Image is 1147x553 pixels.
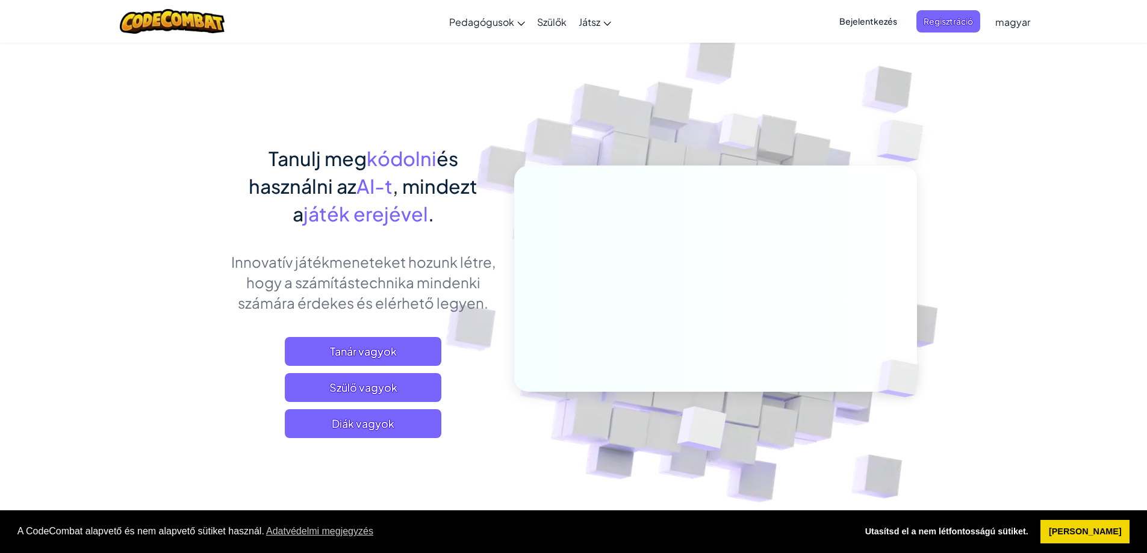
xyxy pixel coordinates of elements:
a: allow cookies [1040,520,1130,544]
p: Innovatív játékmeneteket hozunk létre, hogy a számítástechnika mindenki számára érdekes és elérhe... [231,252,496,313]
span: játék erejével [303,202,428,226]
span: kódolni [367,146,437,170]
a: Szülők [531,5,573,38]
button: Diák vagyok [285,409,441,438]
a: Tanár vagyok [285,337,441,366]
a: magyar [989,5,1036,38]
a: deny cookies [857,520,1036,544]
a: learn more about cookies [264,522,375,540]
img: Overlap cubes [696,90,783,179]
span: Tanulj meg [269,146,367,170]
a: Játsz [573,5,617,38]
span: A CodeCombat alapvető és nem alapvető sütiket használ. [17,522,847,540]
span: magyar [995,16,1030,28]
button: Regisztráció [916,10,980,32]
img: Overlap cubes [647,381,755,481]
img: Overlap cubes [857,335,948,422]
span: AI-t [356,174,393,198]
a: Pedagógusok [443,5,531,38]
span: . [428,202,434,226]
img: CodeCombat logo [120,9,225,34]
span: Pedagógusok [449,16,514,28]
a: Szülő vagyok [285,373,441,402]
button: Bejelentkezés [832,10,904,32]
span: Játsz [579,16,600,28]
img: Overlap cubes [853,90,957,192]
